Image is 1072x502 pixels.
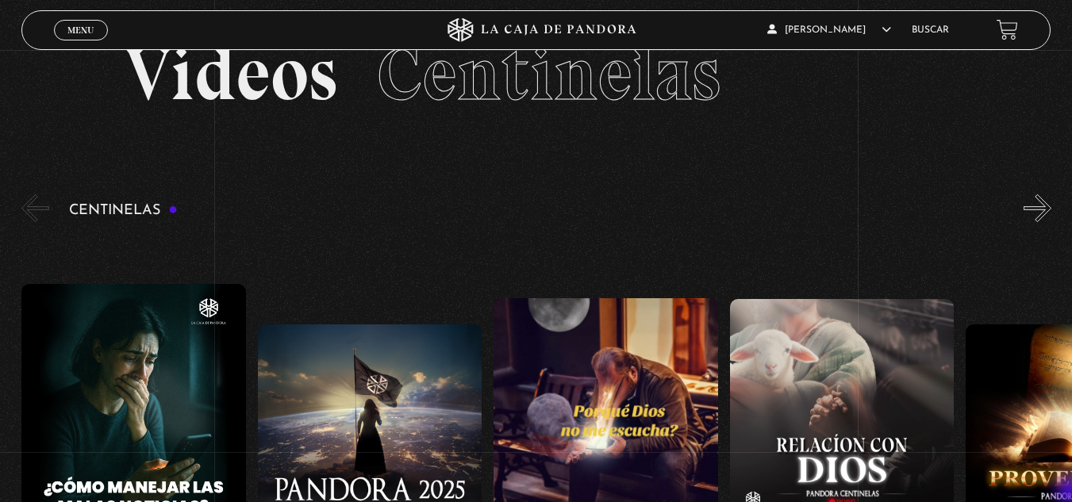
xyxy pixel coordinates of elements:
[377,29,720,119] span: Centinelas
[125,36,948,112] h2: Videos
[67,25,94,35] span: Menu
[69,203,178,218] h3: Centinelas
[21,194,49,222] button: Previous
[767,25,891,35] span: [PERSON_NAME]
[62,38,99,49] span: Cerrar
[912,25,949,35] a: Buscar
[997,19,1018,40] a: View your shopping cart
[1024,194,1051,222] button: Next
